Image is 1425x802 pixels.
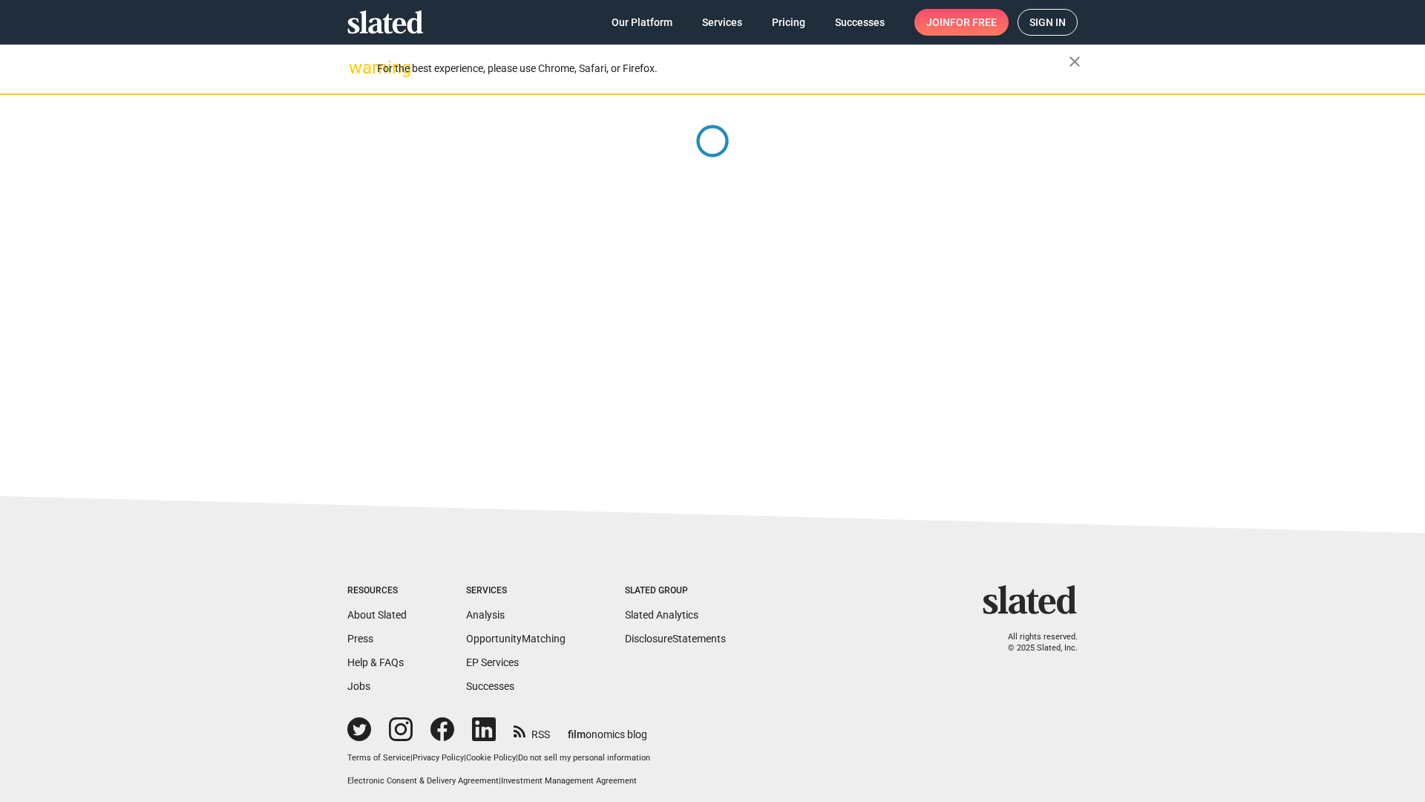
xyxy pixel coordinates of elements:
[992,632,1078,653] p: All rights reserved. © 2025 Slated, Inc.
[347,633,373,645] a: Press
[347,753,410,763] a: Terms of Service
[347,680,370,692] a: Jobs
[625,609,698,621] a: Slated Analytics
[702,9,742,36] span: Services
[413,753,464,763] a: Privacy Policy
[349,59,367,76] mat-icon: warning
[516,753,518,763] span: |
[914,9,1009,36] a: Joinfor free
[568,716,647,742] a: filmonomics blog
[1066,53,1084,71] mat-icon: close
[772,9,805,36] span: Pricing
[926,9,997,36] span: Join
[499,776,501,786] span: |
[518,753,650,764] button: Do not sell my personal information
[466,585,566,597] div: Services
[466,609,505,621] a: Analysis
[347,585,407,597] div: Resources
[690,9,754,36] a: Services
[600,9,684,36] a: Our Platform
[464,753,466,763] span: |
[466,753,516,763] a: Cookie Policy
[625,633,726,645] a: DisclosureStatements
[1018,9,1078,36] a: Sign in
[760,9,817,36] a: Pricing
[823,9,897,36] a: Successes
[835,9,885,36] span: Successes
[612,9,672,36] span: Our Platform
[950,9,997,36] span: for free
[625,585,726,597] div: Slated Group
[347,776,499,786] a: Electronic Consent & Delivery Agreement
[377,59,1069,79] div: For the best experience, please use Chrome, Safari, or Firefox.
[347,656,404,668] a: Help & FAQs
[466,680,514,692] a: Successes
[568,728,586,740] span: film
[1029,10,1066,35] span: Sign in
[501,776,637,786] a: Investment Management Agreement
[347,609,407,621] a: About Slated
[514,719,550,742] a: RSS
[466,633,566,645] a: OpportunityMatching
[466,656,519,668] a: EP Services
[410,753,413,763] span: |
